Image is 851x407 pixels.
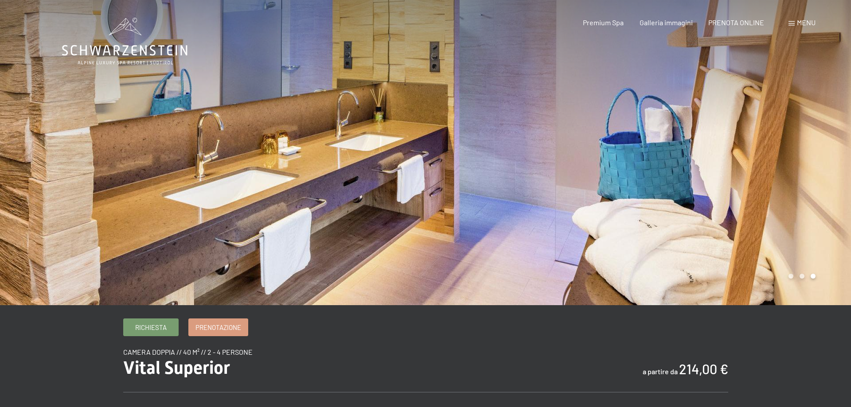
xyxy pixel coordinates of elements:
[640,18,693,27] a: Galleria immagini
[123,348,253,356] span: camera doppia // 40 m² // 2 - 4 persone
[797,18,816,27] span: Menu
[135,323,167,332] span: Richiesta
[679,361,728,377] b: 214,00 €
[123,357,230,378] span: Vital Superior
[643,367,678,376] span: a partire da
[195,323,241,332] span: Prenotazione
[189,319,248,336] a: Prenotazione
[583,18,624,27] a: Premium Spa
[708,18,764,27] a: PRENOTA ONLINE
[124,319,178,336] a: Richiesta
